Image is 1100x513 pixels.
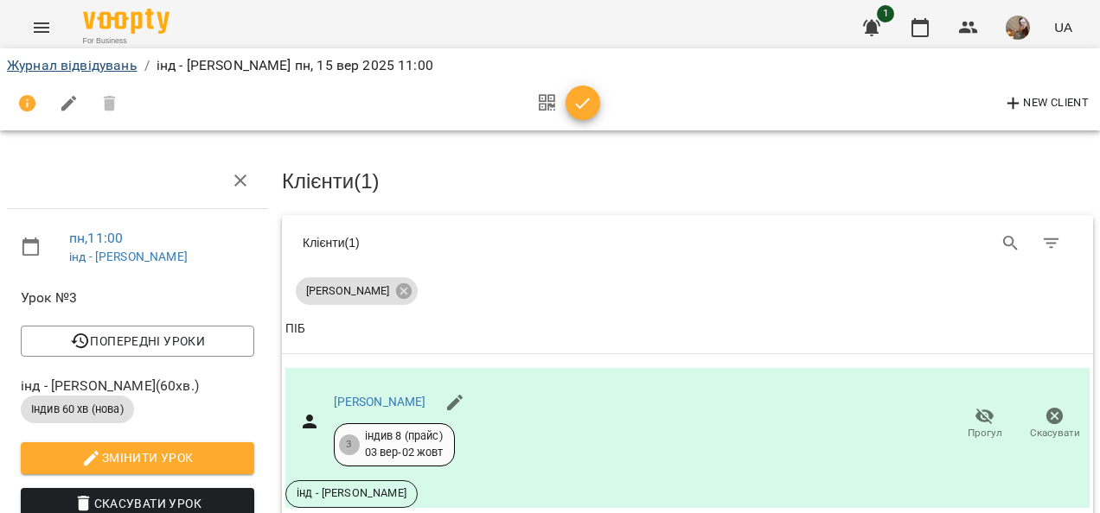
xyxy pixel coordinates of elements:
[1020,400,1090,448] button: Скасувати
[282,215,1093,270] div: Table Toolbar
[286,485,417,501] span: інд - [PERSON_NAME]
[21,326,254,357] button: Попередні уроки
[157,55,433,76] p: інд - [PERSON_NAME] пн, 15 вер 2025 11:00
[285,319,305,339] div: Sort
[35,447,240,468] span: Змінити урок
[968,426,1002,440] span: Прогул
[296,283,400,299] span: [PERSON_NAME]
[69,250,188,263] a: інд - [PERSON_NAME]
[1047,11,1079,43] button: UA
[144,55,150,76] li: /
[1003,93,1089,114] span: New Client
[282,170,1093,193] h3: Клієнти ( 1 )
[21,442,254,473] button: Змінити урок
[7,57,137,73] a: Журнал відвідувань
[285,319,305,339] div: ПІБ
[1031,223,1072,264] button: Фільтр
[303,234,675,251] div: Клієнти ( 1 )
[296,277,418,305] div: [PERSON_NAME]
[1006,16,1030,40] img: 064cb9cc0df9fe3f3a40f0bf741a8fe7.JPG
[285,319,1090,339] span: ПІБ
[950,400,1020,448] button: Прогул
[69,230,123,246] a: пн , 11:00
[365,428,444,460] div: індив 8 (прайс) 03 вер - 02 жовт
[7,55,1093,76] nav: breadcrumb
[990,223,1032,264] button: Search
[21,288,254,308] span: Урок №3
[877,5,894,22] span: 1
[999,90,1093,117] button: New Client
[339,434,360,455] div: 3
[1030,426,1080,440] span: Скасувати
[21,402,134,417] span: Індив 60 хв (нова)
[35,331,240,351] span: Попередні уроки
[21,376,254,396] span: інд - [PERSON_NAME] ( 60 хв. )
[83,35,169,47] span: For Business
[21,7,62,48] button: Menu
[334,395,426,408] a: [PERSON_NAME]
[83,9,169,34] img: Voopty Logo
[1054,18,1072,36] span: UA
